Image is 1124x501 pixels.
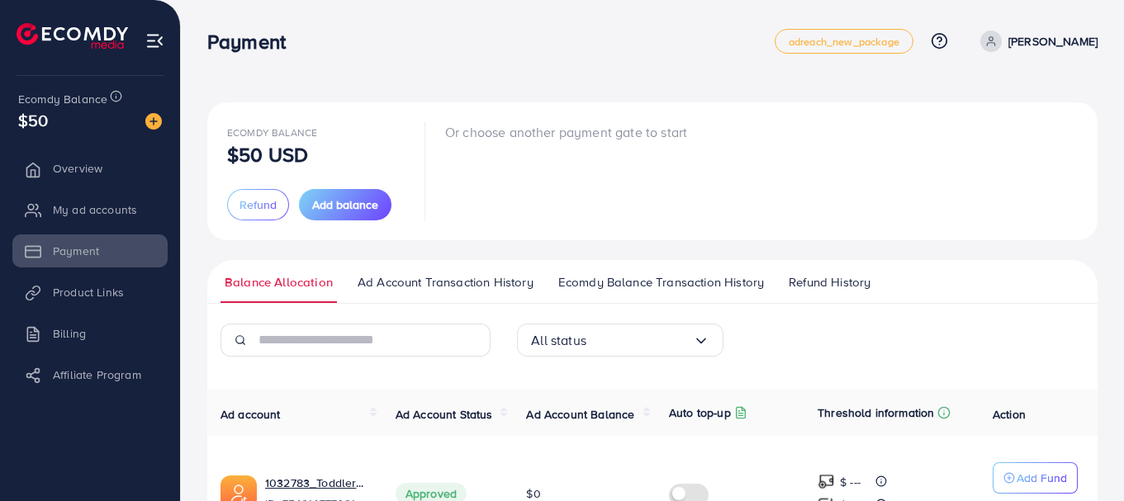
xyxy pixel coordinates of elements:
a: adreach_new_package [775,29,913,54]
button: Add Fund [993,462,1078,494]
p: $ --- [840,472,861,492]
div: Search for option [517,324,723,357]
button: Refund [227,189,289,220]
h3: Payment [207,30,299,54]
p: $50 USD [227,144,308,164]
span: Refund [240,196,277,213]
a: [PERSON_NAME] [974,31,1098,52]
p: Threshold information [818,403,934,423]
span: $50 [18,108,48,132]
span: Ecomdy Balance [227,125,317,139]
img: top-up amount [818,473,835,490]
p: [PERSON_NAME] [1008,31,1098,51]
p: Or choose another payment gate to start [445,122,687,142]
span: Ecomdy Balance [18,91,107,107]
img: logo [17,23,128,49]
span: Refund History [789,273,870,291]
span: Ad Account Status [396,406,493,423]
span: Ecomdy Balance Transaction History [558,273,764,291]
span: Ad Account Balance [526,406,634,423]
button: Add balance [299,189,391,220]
p: Auto top-up [669,403,731,423]
p: Add Fund [1017,468,1067,488]
span: All status [531,328,586,353]
span: adreach_new_package [789,36,899,47]
span: Add balance [312,196,378,213]
span: Action [993,406,1026,423]
input: Search for option [586,328,693,353]
img: menu [145,31,164,50]
span: Ad Account Transaction History [358,273,534,291]
span: Ad account [221,406,281,423]
img: image [145,113,162,130]
span: Balance Allocation [225,273,333,291]
a: 1032783_Toddlers and Juniors_1757672970337 [265,475,369,491]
